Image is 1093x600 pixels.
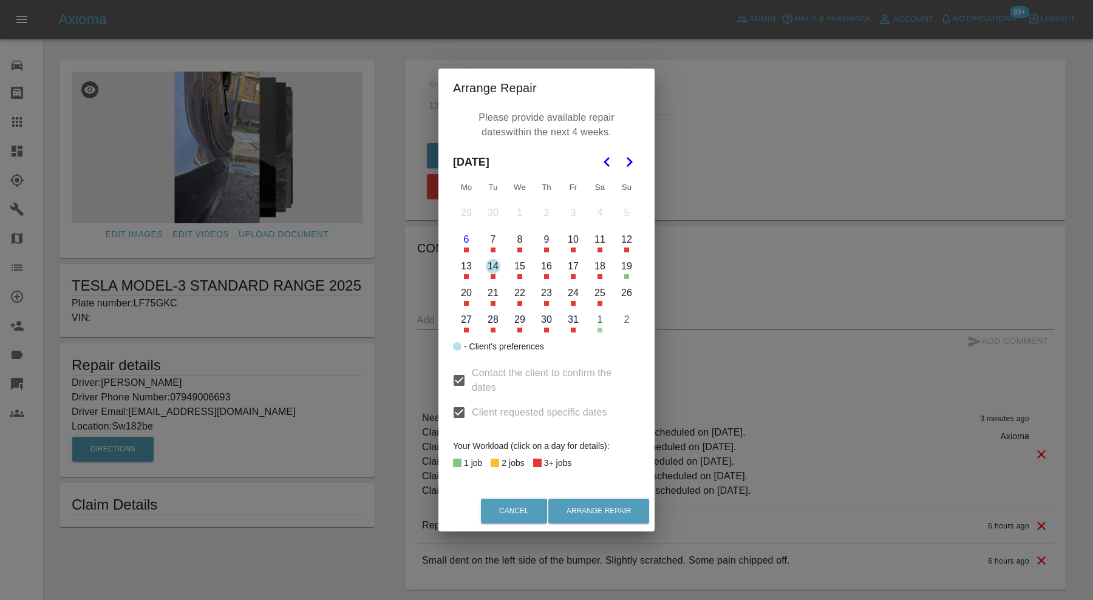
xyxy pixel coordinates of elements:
button: Tuesday, October 28th, 2025 [480,307,506,332]
button: Sunday, October 12th, 2025 [614,227,639,252]
th: Thursday [533,175,560,200]
button: Monday, October 20th, 2025 [454,280,479,306]
button: Thursday, October 9th, 2025 [534,227,559,252]
button: Today, Monday, October 6th, 2025 [454,227,479,252]
h2: Arrange Repair [438,69,655,107]
button: Friday, October 31st, 2025 [560,307,586,332]
div: - Client's preferences [464,339,544,354]
th: Wednesday [506,175,533,200]
span: Contact the client to confirm the dates [472,366,630,395]
button: Go to the Previous Month [596,151,618,173]
button: Thursday, October 30th, 2025 [534,307,559,332]
span: [DATE] [453,149,489,175]
th: Tuesday [480,175,506,200]
button: Wednesday, October 8th, 2025 [507,227,533,252]
button: Wednesday, October 1st, 2025 [507,200,533,226]
button: Thursday, October 16th, 2025 [534,254,559,279]
button: Tuesday, October 7th, 2025 [480,227,506,252]
button: Go to the Next Month [618,151,640,173]
button: Saturday, October 25th, 2025 [587,280,613,306]
button: Saturday, October 4th, 2025 [587,200,613,226]
button: Sunday, November 2nd, 2025 [614,307,639,332]
button: Tuesday, October 14th, 2025 [480,254,506,279]
button: Monday, September 29th, 2025 [454,200,479,226]
button: Monday, October 27th, 2025 [454,307,479,332]
th: Sunday [613,175,640,200]
button: Cancel [481,499,547,524]
button: Wednesday, October 29th, 2025 [507,307,533,332]
div: 1 job [464,456,482,470]
th: Saturday [587,175,613,200]
button: Sunday, October 5th, 2025 [614,200,639,226]
button: Saturday, October 11th, 2025 [587,227,613,252]
button: Saturday, October 18th, 2025 [587,254,613,279]
button: Thursday, October 2nd, 2025 [534,200,559,226]
button: Friday, October 10th, 2025 [560,227,586,252]
button: Thursday, October 23rd, 2025 [534,280,559,306]
button: Tuesday, September 30th, 2025 [480,200,506,226]
button: Sunday, October 19th, 2025 [614,254,639,279]
button: Sunday, October 26th, 2025 [614,280,639,306]
button: Wednesday, October 15th, 2025 [507,254,533,279]
button: Friday, October 3rd, 2025 [560,200,586,226]
div: 3+ jobs [544,456,572,470]
button: Monday, October 13th, 2025 [454,254,479,279]
div: 2 jobs [502,456,524,470]
th: Monday [453,175,480,200]
button: Arrange Repair [548,499,649,524]
button: Friday, October 17th, 2025 [560,254,586,279]
button: Saturday, November 1st, 2025 [587,307,613,332]
p: Please provide available repair dates within the next 4 weeks. [459,107,634,143]
table: October 2025 [453,175,640,333]
th: Friday [560,175,587,200]
span: Client requested specific dates [472,405,607,420]
button: Wednesday, October 22nd, 2025 [507,280,533,306]
button: Tuesday, October 21st, 2025 [480,280,506,306]
div: Your Workload (click on a day for details): [453,439,640,453]
button: Friday, October 24th, 2025 [560,280,586,306]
